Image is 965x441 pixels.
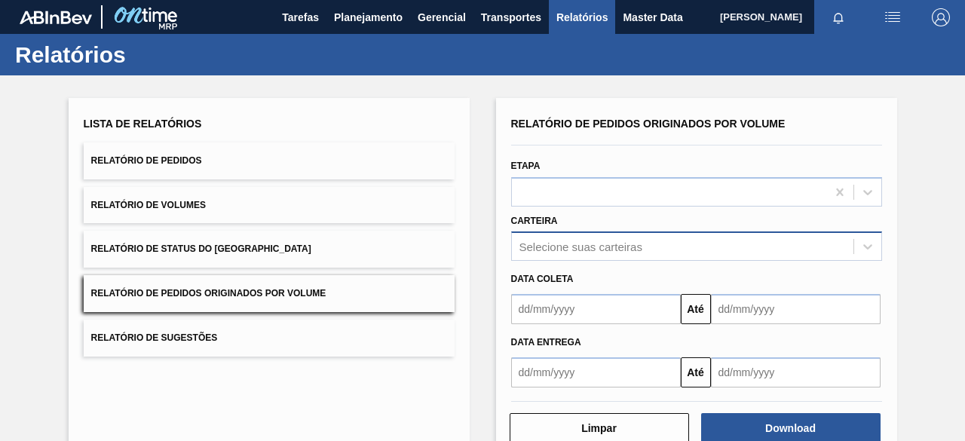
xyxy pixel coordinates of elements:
[418,8,466,26] span: Gerencial
[711,357,881,387] input: dd/mm/yyyy
[481,8,541,26] span: Transportes
[511,337,581,348] span: Data entrega
[711,294,881,324] input: dd/mm/yyyy
[91,332,218,343] span: Relatório de Sugestões
[511,118,786,130] span: Relatório de Pedidos Originados por Volume
[84,275,455,312] button: Relatório de Pedidos Originados por Volume
[884,8,902,26] img: userActions
[932,8,950,26] img: Logout
[84,142,455,179] button: Relatório de Pedidos
[519,240,642,253] div: Selecione suas carteiras
[511,216,558,226] label: Carteira
[84,320,455,357] button: Relatório de Sugestões
[511,274,574,284] span: Data coleta
[681,294,711,324] button: Até
[681,357,711,387] button: Até
[282,8,319,26] span: Tarefas
[84,118,202,130] span: Lista de Relatórios
[91,243,311,254] span: Relatório de Status do [GEOGRAPHIC_DATA]
[556,8,608,26] span: Relatórios
[511,294,681,324] input: dd/mm/yyyy
[511,357,681,387] input: dd/mm/yyyy
[84,187,455,224] button: Relatório de Volumes
[84,231,455,268] button: Relatório de Status do [GEOGRAPHIC_DATA]
[334,8,403,26] span: Planejamento
[814,7,862,28] button: Notificações
[15,46,283,63] h1: Relatórios
[511,161,541,171] label: Etapa
[91,288,326,299] span: Relatório de Pedidos Originados por Volume
[623,8,682,26] span: Master Data
[91,155,202,166] span: Relatório de Pedidos
[20,11,92,24] img: TNhmsLtSVTkK8tSr43FrP2fwEKptu5GPRR3wAAAABJRU5ErkJggg==
[91,200,206,210] span: Relatório de Volumes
